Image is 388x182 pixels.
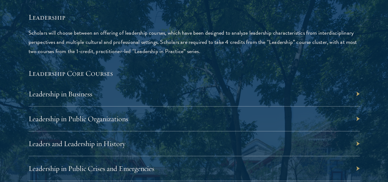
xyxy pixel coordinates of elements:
[29,12,360,22] h5: Leadership
[29,139,125,148] a: Leaders and Leadership in History
[29,114,128,123] a: Leadership in Public Organizations
[29,164,154,173] a: Leadership in Public Crises and Emergencies
[29,28,360,56] p: Scholars will choose between an offering of leadership courses, which have been designed to analy...
[29,68,360,79] h5: Leadership Core Courses
[29,89,92,99] a: Leadership in Business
